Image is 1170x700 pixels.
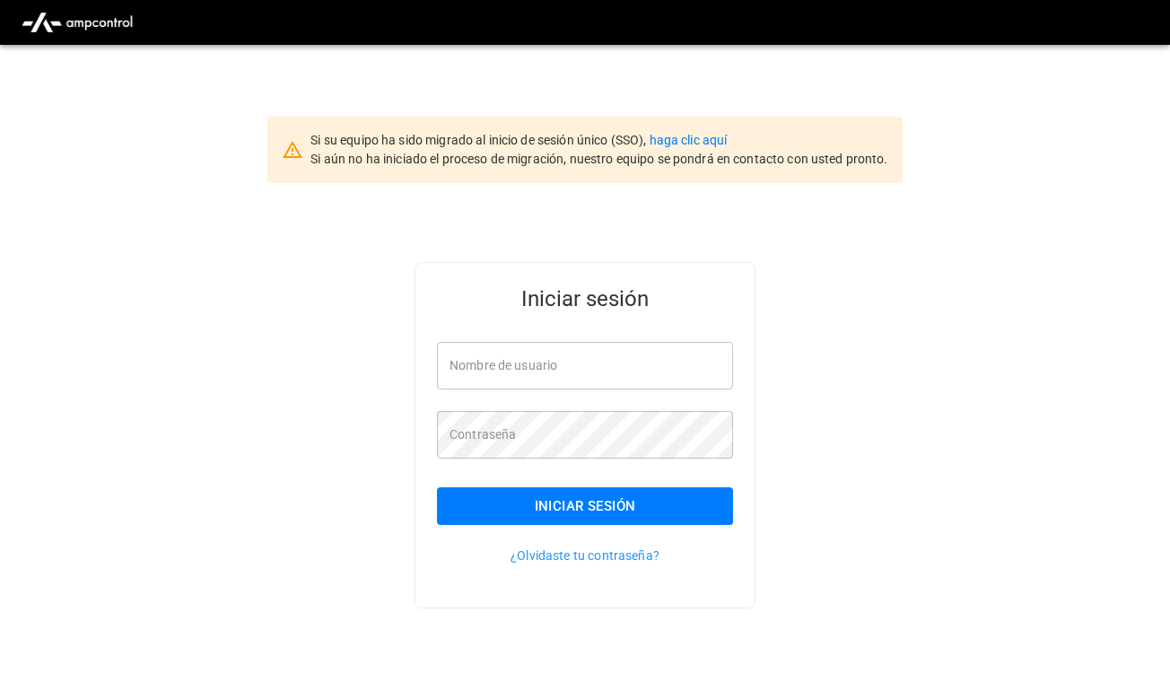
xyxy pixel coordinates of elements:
[437,487,733,525] button: Iniciar sesión
[437,547,733,564] p: ¿Olvidaste tu contraseña?
[310,133,649,147] span: Si su equipo ha sido migrado al inicio de sesión único (SSO),
[650,133,728,147] a: haga clic aquí
[310,152,887,166] span: Si aún no ha iniciado el proceso de migración, nuestro equipo se pondrá en contacto con usted pro...
[437,284,733,313] h5: Iniciar sesión
[14,5,140,39] img: ampcontrol.io logo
